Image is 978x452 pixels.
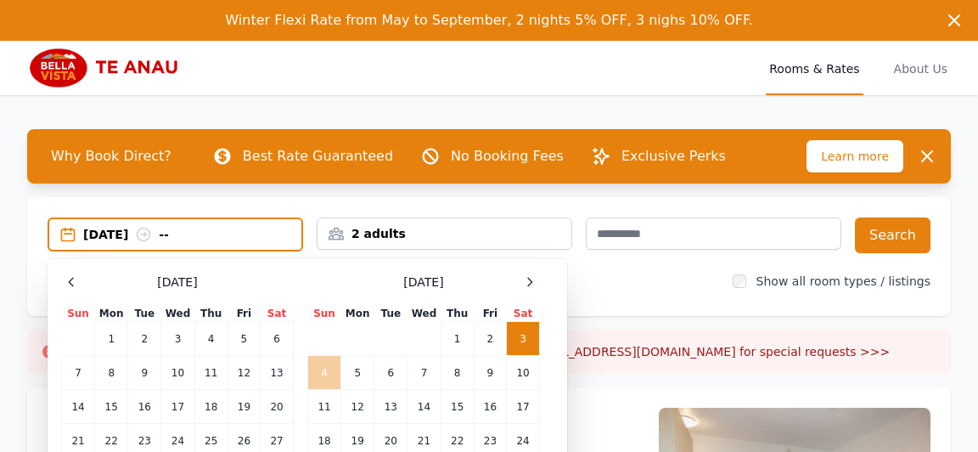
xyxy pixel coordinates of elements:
th: Wed [161,306,194,322]
td: 4 [194,322,228,356]
td: 12 [228,356,260,390]
th: Wed [407,306,441,322]
td: 16 [128,390,161,424]
td: 8 [441,356,474,390]
div: [DATE] -- [83,226,301,243]
td: 14 [407,390,441,424]
th: Sun [62,306,95,322]
th: Tue [374,306,407,322]
td: 2 [128,322,161,356]
th: Sat [507,306,540,322]
td: 7 [407,356,441,390]
th: Tue [128,306,161,322]
td: 5 [341,356,374,390]
th: Sun [308,306,341,322]
img: Bella Vista Te Anau [27,48,190,88]
p: Best Rate Guaranteed [243,146,393,167]
label: Show all room types / listings [756,274,930,288]
td: 15 [95,390,128,424]
td: 5 [228,322,260,356]
th: Fri [228,306,260,322]
th: Thu [441,306,474,322]
td: 2 [474,322,506,356]
div: 2 adults [318,225,571,242]
td: 10 [161,356,194,390]
td: 1 [441,322,474,356]
td: 9 [128,356,161,390]
p: No Booking Fees [451,146,564,167]
td: 11 [194,356,228,390]
td: 13 [374,390,407,424]
th: Fri [474,306,506,322]
span: Learn more [807,140,903,172]
th: Sat [261,306,294,322]
td: 14 [62,390,95,424]
td: 12 [341,390,374,424]
td: 20 [261,390,294,424]
td: 6 [374,356,407,390]
td: 4 [308,356,341,390]
span: Why Book Direct? [37,139,185,173]
span: [DATE] [403,274,443,291]
td: 1 [95,322,128,356]
a: Rooms & Rates [766,41,863,95]
td: 10 [507,356,540,390]
a: About Us [891,41,951,95]
td: 9 [474,356,506,390]
td: 17 [161,390,194,424]
td: 19 [228,390,260,424]
td: 15 [441,390,474,424]
td: 3 [507,322,540,356]
td: 16 [474,390,506,424]
td: 7 [62,356,95,390]
td: 8 [95,356,128,390]
td: 17 [507,390,540,424]
button: Search [855,218,930,253]
td: 11 [308,390,341,424]
p: Exclusive Perks [621,146,726,167]
td: 13 [261,356,294,390]
span: [DATE] [157,274,197,291]
td: 6 [261,322,294,356]
td: 18 [194,390,228,424]
span: Winter Flexi Rate from May to September, 2 nights 5% OFF, 3 nighs 10% OFF. [225,12,752,28]
th: Mon [95,306,128,322]
td: 3 [161,322,194,356]
th: Thu [194,306,228,322]
th: Mon [341,306,374,322]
